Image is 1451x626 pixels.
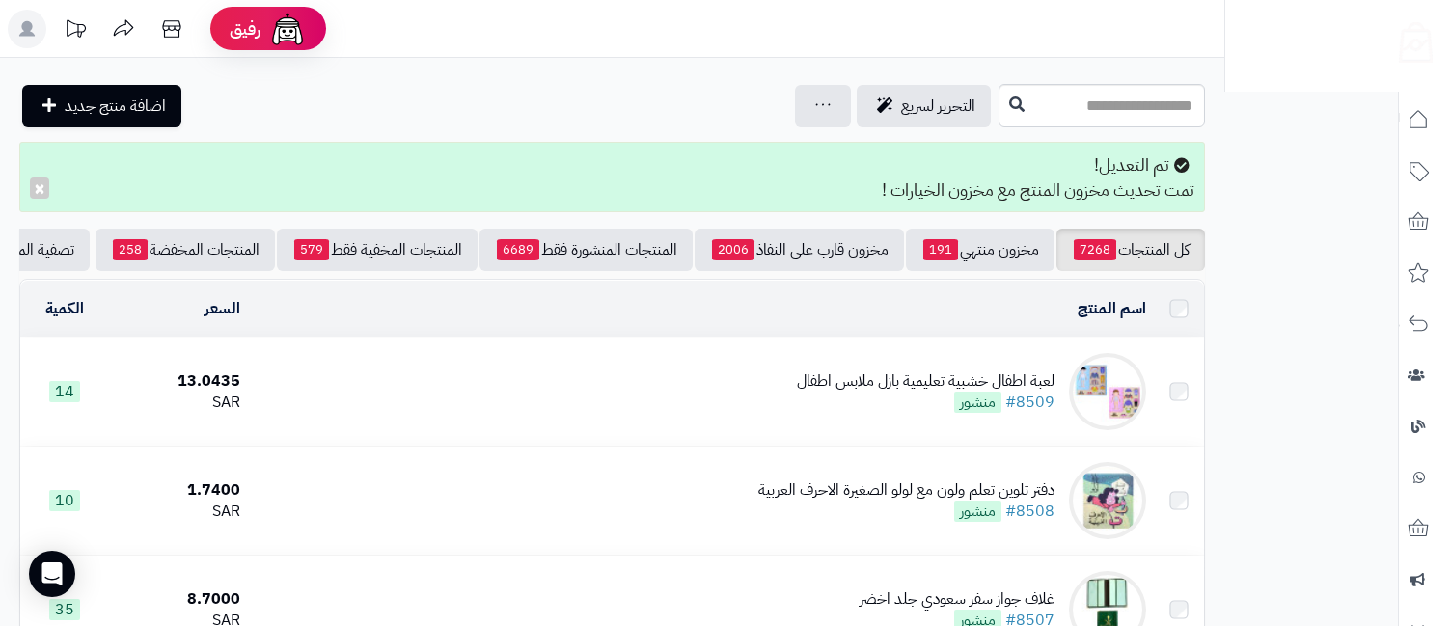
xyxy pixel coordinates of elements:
[1078,297,1146,320] a: اسم المنتج
[294,239,329,260] span: 579
[65,95,166,118] span: اضافة منتج جديد
[117,501,240,523] div: SAR
[45,297,84,320] a: الكمية
[1386,14,1433,63] img: logo
[497,239,539,260] span: 6689
[268,10,307,48] img: ai-face.png
[30,177,49,199] button: ×
[758,479,1054,502] div: دفتر تلوين تعلم ولون مع لولو الصغيرة الاحرف العربية
[51,10,99,53] a: تحديثات المنصة
[113,239,148,260] span: 258
[906,229,1054,271] a: مخزون منتهي191
[49,599,80,620] span: 35
[923,239,958,260] span: 191
[1056,229,1205,271] a: كل المنتجات7268
[695,229,904,271] a: مخزون قارب على النفاذ2006
[117,479,240,502] div: 1.7400
[277,229,478,271] a: المنتجات المخفية فقط579
[954,501,1001,522] span: منشور
[1074,239,1116,260] span: 7268
[479,229,693,271] a: المنتجات المنشورة فقط6689
[857,85,991,127] a: التحرير لسريع
[797,370,1054,393] div: لعبة اطفال خشبية تعليمية بازل ملابس اطفال
[117,392,240,414] div: SAR
[117,370,240,393] div: 13.0435
[860,588,1054,611] div: غلاف جواز سفر سعودي جلد اخضر
[49,490,80,511] span: 10
[1005,500,1054,523] a: #8508
[712,239,754,260] span: 2006
[901,95,975,118] span: التحرير لسريع
[117,588,240,611] div: 8.7000
[230,17,260,41] span: رفيق
[205,297,240,320] a: السعر
[29,551,75,597] div: Open Intercom Messenger
[1069,462,1146,539] img: دفتر تلوين تعلم ولون مع لولو الصغيرة الاحرف العربية
[96,229,275,271] a: المنتجات المخفضة258
[19,142,1205,212] div: تم التعديل! تمت تحديث مخزون المنتج مع مخزون الخيارات !
[22,85,181,127] a: اضافة منتج جديد
[1005,391,1054,414] a: #8509
[49,381,80,402] span: 14
[954,392,1001,413] span: منشور
[1069,353,1146,430] img: لعبة اطفال خشبية تعليمية بازل ملابس اطفال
